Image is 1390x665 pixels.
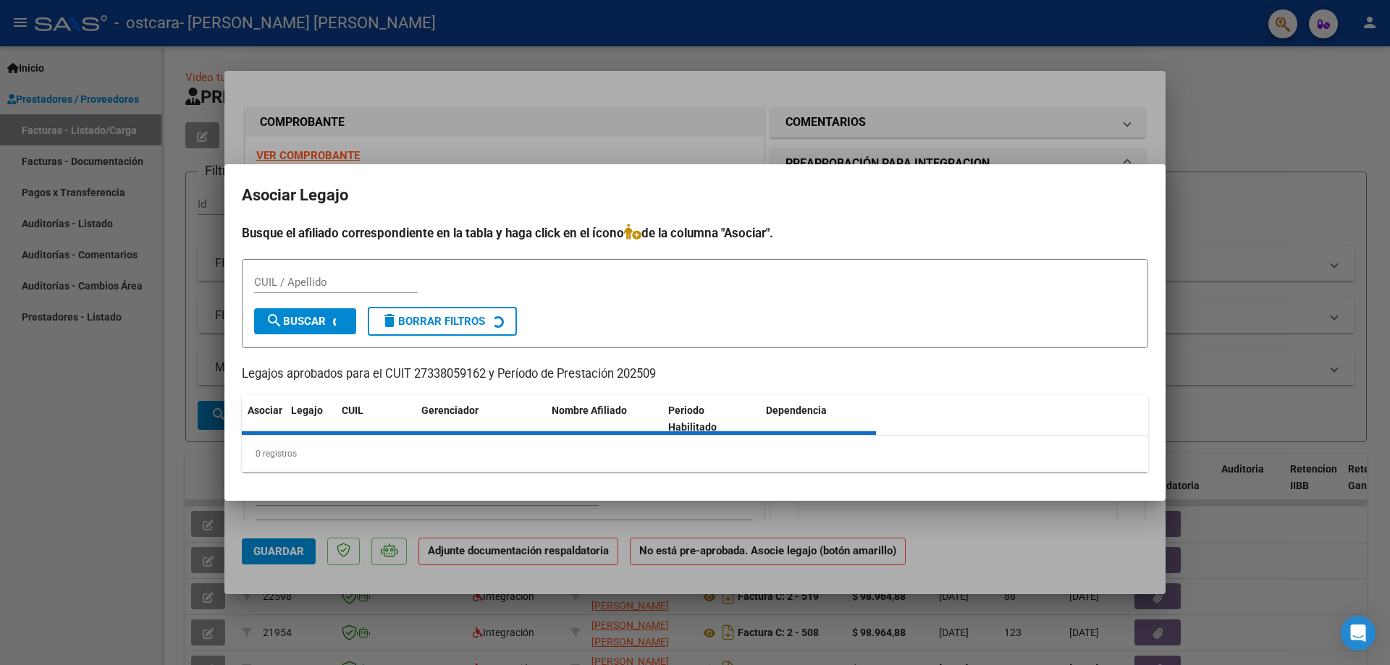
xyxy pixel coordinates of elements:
[291,404,323,416] span: Legajo
[342,404,363,416] span: CUIL
[668,404,717,433] span: Periodo Habilitado
[248,404,282,416] span: Asociar
[242,182,1148,209] h2: Asociar Legajo
[552,404,627,416] span: Nombre Afiliado
[266,312,283,329] mat-icon: search
[242,365,1148,384] p: Legajos aprobados para el CUIT 27338059162 y Período de Prestación 202509
[421,404,479,416] span: Gerenciador
[242,436,1148,472] div: 0 registros
[662,395,760,443] datatable-header-cell: Periodo Habilitado
[766,404,827,416] span: Dependencia
[1341,616,1376,651] div: Open Intercom Messenger
[242,224,1148,242] h4: Busque el afiliado correspondiente en la tabla y haga click en el ícono de la columna "Asociar".
[381,315,485,328] span: Borrar Filtros
[381,312,398,329] mat-icon: delete
[416,395,546,443] datatable-header-cell: Gerenciador
[546,395,662,443] datatable-header-cell: Nombre Afiliado
[760,395,877,443] datatable-header-cell: Dependencia
[266,315,326,328] span: Buscar
[368,307,517,336] button: Borrar Filtros
[242,395,285,443] datatable-header-cell: Asociar
[336,395,416,443] datatable-header-cell: CUIL
[285,395,336,443] datatable-header-cell: Legajo
[254,308,356,334] button: Buscar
